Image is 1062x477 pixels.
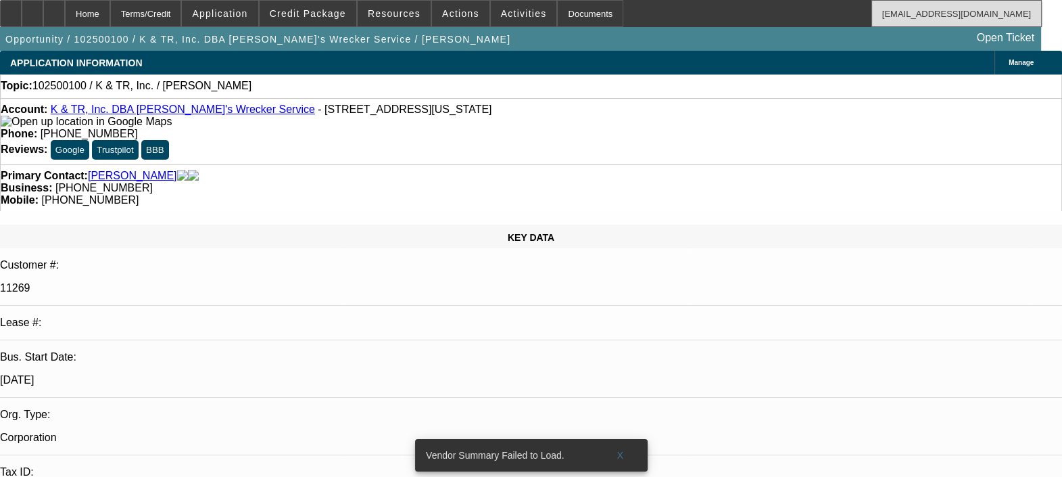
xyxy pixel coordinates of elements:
span: - [STREET_ADDRESS][US_STATE] [318,104,491,115]
button: X [599,443,642,468]
button: Actions [432,1,489,26]
span: Resources [368,8,420,19]
span: 102500100 / K & TR, Inc. / [PERSON_NAME] [32,80,251,92]
strong: Reviews: [1,143,47,155]
strong: Mobile: [1,194,39,206]
a: [PERSON_NAME] [88,170,177,182]
strong: Topic: [1,80,32,92]
strong: Business: [1,182,52,194]
span: [PHONE_NUMBER] [41,194,139,206]
button: Resources [358,1,431,26]
span: APPLICATION INFORMATION [10,58,142,68]
a: K & TR, Inc. DBA [PERSON_NAME]'s Wrecker Service [51,104,315,115]
button: Activities [491,1,557,26]
strong: Account: [1,104,47,115]
button: Application [182,1,258,26]
button: BBB [141,140,169,160]
img: linkedin-icon.png [188,170,199,182]
a: View Google Maps [1,116,172,127]
strong: Primary Contact: [1,170,88,182]
span: Credit Package [270,8,346,19]
span: Activities [501,8,547,19]
div: Vendor Summary Failed to Load. [415,439,599,472]
button: Google [51,140,89,160]
span: X [617,450,624,461]
span: Application [192,8,247,19]
strong: Phone: [1,128,37,139]
a: Open Ticket [971,26,1040,49]
span: Opportunity / 102500100 / K & TR, Inc. DBA [PERSON_NAME]'s Wrecker Service / [PERSON_NAME] [5,34,510,45]
img: facebook-icon.png [177,170,188,182]
button: Trustpilot [92,140,138,160]
span: Manage [1009,59,1034,66]
button: Credit Package [260,1,356,26]
img: Open up location in Google Maps [1,116,172,128]
span: Actions [442,8,479,19]
span: [PHONE_NUMBER] [55,182,153,194]
span: [PHONE_NUMBER] [41,128,138,139]
span: KEY DATA [508,232,554,243]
